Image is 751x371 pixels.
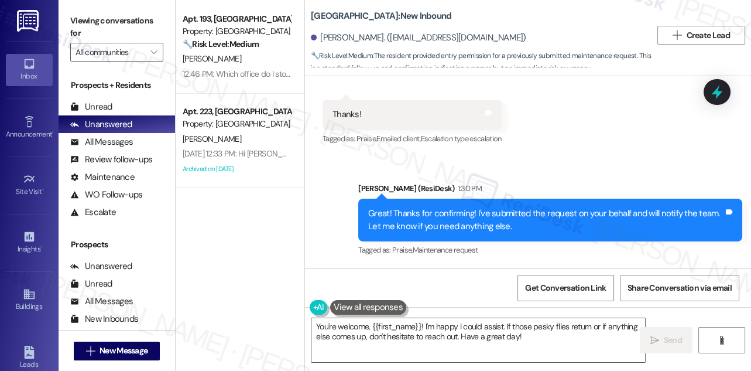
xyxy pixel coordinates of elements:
[332,108,361,121] div: Thanks!
[517,275,613,301] button: Get Conversation Link
[183,118,291,130] div: Property: [GEOGRAPHIC_DATA]
[183,105,291,118] div: Apt. 223, [GEOGRAPHIC_DATA]
[640,327,693,353] button: Send
[455,182,482,195] div: 1:30 PM
[42,186,44,194] span: •
[70,295,133,308] div: All Messages
[358,241,742,258] div: Tagged as:
[70,189,142,201] div: WO Follow-ups
[181,162,292,176] div: Archived on [DATE]
[74,342,160,360] button: New Message
[70,154,152,166] div: Review follow-ups
[717,336,726,345] i: 
[183,25,291,38] div: Property: [GEOGRAPHIC_DATA]
[150,47,157,57] i: 
[368,207,723,233] div: Great! Thanks for confirming! I've submitted the request on your behalf and will notify the team....
[40,243,42,251] span: •
[311,51,373,60] strong: 🔧 Risk Level: Medium
[70,136,133,148] div: All Messages
[17,10,41,32] img: ResiDesk Logo
[59,239,175,251] div: Prospects
[421,134,502,144] span: Escalation type escalation
[413,245,478,255] span: Maintenance request
[323,130,502,147] div: Tagged as:
[392,245,412,255] span: Praise ,
[70,118,132,131] div: Unanswered
[311,32,526,44] div: [PERSON_NAME]. ([EMAIL_ADDRESS][DOMAIN_NAME])
[59,79,175,91] div: Prospects + Residents
[6,284,53,316] a: Buildings
[70,171,135,183] div: Maintenance
[311,318,645,362] textarea: You're welcome, {{first_name}}! I'm happy I could assist. If those pesky flies return or if anyth...
[6,169,53,201] a: Site Visit •
[76,43,145,62] input: All communities
[356,134,376,144] span: Praise ,
[52,128,54,137] span: •
[627,282,732,294] span: Share Conversation via email
[183,53,241,64] span: [PERSON_NAME]
[86,346,95,356] i: 
[376,134,420,144] span: Emailed client ,
[620,275,739,301] button: Share Conversation via email
[650,336,659,345] i: 
[70,206,116,219] div: Escalate
[70,278,112,290] div: Unread
[70,101,112,113] div: Unread
[183,134,241,144] span: [PERSON_NAME]
[100,345,148,357] span: New Message
[311,50,651,75] span: : The resident provided entry permission for a previously submitted maintenance request. This is ...
[358,182,742,199] div: [PERSON_NAME] (ResiDesk)
[664,334,682,346] span: Send
[70,260,132,273] div: Unanswered
[657,26,745,45] button: Create Lead
[183,39,259,49] strong: 🔧 Risk Level: Medium
[183,69,305,79] div: 12:46 PM: Which office do I stop by?
[525,282,606,294] span: Get Conversation Link
[687,29,730,42] span: Create Lead
[673,30,681,40] i: 
[6,227,53,258] a: Insights •
[183,13,291,25] div: Apt. 193, [GEOGRAPHIC_DATA]
[311,10,451,22] b: [GEOGRAPHIC_DATA]: New Inbound
[6,54,53,86] a: Inbox
[70,313,138,325] div: New Inbounds
[70,12,163,43] label: Viewing conversations for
